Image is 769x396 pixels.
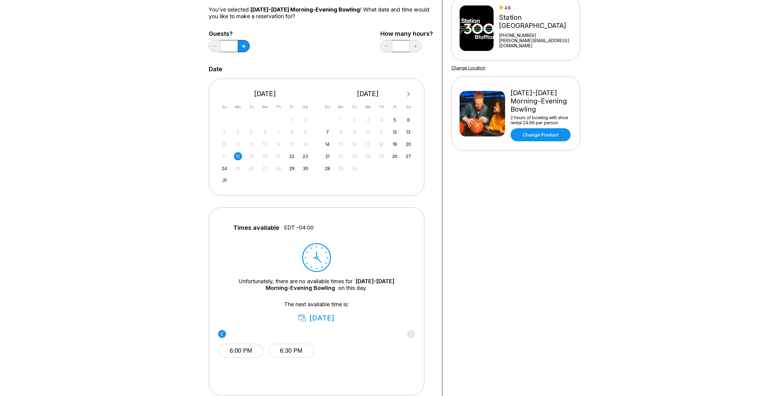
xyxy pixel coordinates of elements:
[301,152,309,160] div: Choose Saturday, August 23rd, 2025
[301,164,309,173] div: Choose Saturday, August 30th, 2025
[511,89,572,113] div: [DATE]-[DATE] Morning-Evening Bowling
[377,140,386,148] div: Not available Thursday, September 18th, 2025
[218,344,264,358] button: 6:00 PM
[218,90,312,98] div: [DATE]
[323,128,332,136] div: Choose Sunday, September 7th, 2025
[391,103,399,111] div: Fr
[404,152,413,160] div: Choose Saturday, September 27th, 2025
[377,152,386,160] div: Not available Thursday, September 25th, 2025
[247,103,255,111] div: Tu
[337,128,345,136] div: Not available Monday, September 8th, 2025
[350,116,359,124] div: Not available Tuesday, September 2nd, 2025
[364,116,372,124] div: Not available Wednesday, September 3rd, 2025
[404,89,413,99] button: Next Month
[323,152,332,160] div: Choose Sunday, September 21st, 2025
[301,103,309,111] div: Sa
[247,164,255,173] div: Not available Tuesday, August 26th, 2025
[261,152,269,160] div: Not available Wednesday, August 20th, 2025
[301,140,309,148] div: Not available Saturday, August 16th, 2025
[227,278,406,291] div: Unfortunately, there are no available times for on this day.
[209,66,222,72] label: Date
[220,103,228,111] div: Su
[209,30,250,37] label: Guests?
[268,344,314,358] button: 6:30 PM
[301,128,309,136] div: Not available Saturday, August 9th, 2025
[460,91,505,136] img: Friday-Sunday Morning-Evening Bowling
[391,140,399,148] div: Choose Friday, September 19th, 2025
[364,128,372,136] div: Not available Wednesday, September 10th, 2025
[301,116,309,124] div: Not available Saturday, August 2nd, 2025
[220,140,228,148] div: Not available Sunday, August 10th, 2025
[377,128,386,136] div: Not available Thursday, September 11th, 2025
[247,128,255,136] div: Not available Tuesday, August 5th, 2025
[337,164,345,173] div: Not available Monday, September 29th, 2025
[298,314,335,322] div: [DATE]
[274,103,282,111] div: Th
[323,164,332,173] div: Choose Sunday, September 28th, 2025
[234,152,242,160] div: Not available Monday, August 18th, 2025
[209,6,433,20] div: You’ve selected ! What date and time would you like to make a reservation for?
[391,152,399,160] div: Choose Friday, September 26th, 2025
[511,128,571,141] a: Change Product
[451,65,485,70] a: Change Location
[220,152,228,160] div: Not available Sunday, August 17th, 2025
[220,164,228,173] div: Choose Sunday, August 24th, 2025
[404,128,413,136] div: Choose Saturday, September 13th, 2025
[323,103,332,111] div: Su
[380,30,433,37] label: How many hours?
[261,128,269,136] div: Not available Wednesday, August 6th, 2025
[499,5,577,10] div: 4.8
[274,128,282,136] div: Not available Thursday, August 7th, 2025
[220,115,311,185] div: month 2025-08
[234,140,242,148] div: Not available Monday, August 11th, 2025
[337,116,345,124] div: Not available Monday, September 1st, 2025
[234,164,242,173] div: Not available Monday, August 25th, 2025
[350,152,359,160] div: Not available Tuesday, September 23rd, 2025
[391,116,399,124] div: Choose Friday, September 5th, 2025
[364,103,372,111] div: We
[499,13,577,30] div: Station [GEOGRAPHIC_DATA]
[350,140,359,148] div: Not available Tuesday, September 16th, 2025
[233,224,279,231] span: Times available
[261,103,269,111] div: We
[250,6,360,13] span: [DATE]-[DATE] Morning-Evening Bowling
[266,278,394,291] a: [DATE]-[DATE] Morning-Evening Bowling
[511,115,572,125] div: 2 hours of bowling with shoe rental 24.99 per person
[261,164,269,173] div: Not available Wednesday, August 27th, 2025
[288,128,296,136] div: Not available Friday, August 8th, 2025
[321,90,415,98] div: [DATE]
[227,301,406,322] div: The next available time is:
[220,176,228,184] div: Choose Sunday, August 31st, 2025
[288,140,296,148] div: Not available Friday, August 15th, 2025
[377,103,386,111] div: Th
[377,116,386,124] div: Not available Thursday, September 4th, 2025
[404,103,413,111] div: Sa
[499,33,577,38] div: [PHONE_NUMBER]
[337,103,345,111] div: Mo
[350,128,359,136] div: Not available Tuesday, September 9th, 2025
[274,140,282,148] div: Not available Thursday, August 14th, 2025
[288,103,296,111] div: Fr
[337,152,345,160] div: Not available Monday, September 22nd, 2025
[350,103,359,111] div: Tu
[284,224,314,231] span: EDT -04:00
[323,140,332,148] div: Choose Sunday, September 14th, 2025
[234,103,242,111] div: Mo
[364,152,372,160] div: Not available Wednesday, September 24th, 2025
[391,128,399,136] div: Choose Friday, September 12th, 2025
[261,140,269,148] div: Not available Wednesday, August 13th, 2025
[337,140,345,148] div: Not available Monday, September 15th, 2025
[247,140,255,148] div: Not available Tuesday, August 12th, 2025
[220,128,228,136] div: Not available Sunday, August 3rd, 2025
[274,152,282,160] div: Not available Thursday, August 21st, 2025
[288,116,296,124] div: Not available Friday, August 1st, 2025
[274,164,282,173] div: Not available Thursday, August 28th, 2025
[247,152,255,160] div: Not available Tuesday, August 19th, 2025
[288,152,296,160] div: Choose Friday, August 22nd, 2025
[404,140,413,148] div: Choose Saturday, September 20th, 2025
[499,38,577,48] a: [PERSON_NAME][EMAIL_ADDRESS][DOMAIN_NAME]
[404,116,413,124] div: Choose Saturday, September 6th, 2025
[234,128,242,136] div: Not available Monday, August 4th, 2025
[288,164,296,173] div: Choose Friday, August 29th, 2025
[322,115,413,173] div: month 2025-09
